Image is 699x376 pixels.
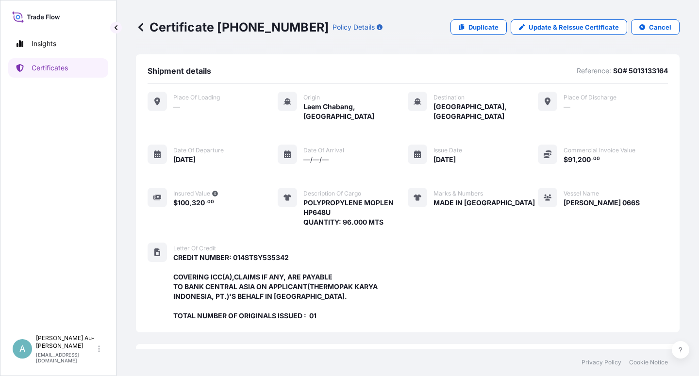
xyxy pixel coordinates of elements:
span: Description of cargo [303,190,361,197]
a: Cookie Notice [629,359,668,366]
p: Certificates [32,63,68,73]
span: 00 [207,200,214,204]
a: Duplicate [450,19,507,35]
span: MADE IN [GEOGRAPHIC_DATA] [433,198,535,208]
a: Update & Reissue Certificate [511,19,627,35]
span: [PERSON_NAME] 066S [564,198,640,208]
span: Letter of Credit [173,245,216,252]
span: , [575,156,578,163]
span: [GEOGRAPHIC_DATA], [GEOGRAPHIC_DATA] [433,102,538,121]
span: Date of arrival [303,147,344,154]
a: Insights [8,34,108,53]
span: . [591,157,593,161]
span: Origin [303,94,320,101]
span: Laem Chabang, [GEOGRAPHIC_DATA] [303,102,408,121]
span: $ [564,156,568,163]
a: Certificates [8,58,108,78]
p: Cancel [649,22,671,32]
span: 200 [578,156,591,163]
span: 320 [192,199,205,206]
span: — [173,102,180,112]
span: [DATE] [433,155,456,164]
span: Commercial Invoice Value [564,147,635,154]
span: , [189,199,192,206]
span: [DATE] [173,155,196,164]
span: 91 [568,156,575,163]
span: Insured Value [173,190,210,197]
p: Reference: [577,66,611,76]
p: Insights [32,39,56,49]
span: . [205,200,207,204]
span: — [564,102,570,112]
p: [PERSON_NAME] Au-[PERSON_NAME] [36,334,96,350]
span: A [19,344,25,354]
span: CREDIT NUMBER: 014STSY535342 COVERING ICC(A),CLAIMS IF ANY, ARE PAYABLE TO BANK CENTRAL ASIA ON A... [173,253,408,321]
span: 00 [593,157,600,161]
span: Destination [433,94,465,101]
p: Update & Reissue Certificate [529,22,619,32]
span: Marks & Numbers [433,190,483,197]
span: Vessel Name [564,190,599,197]
span: $ [173,199,178,206]
span: —/—/— [303,155,329,164]
span: 100 [178,199,189,206]
span: Place of discharge [564,94,616,101]
a: Privacy Policy [582,359,621,366]
span: Shipment details [148,66,211,76]
p: [EMAIL_ADDRESS][DOMAIN_NAME] [36,352,96,363]
button: Cancel [631,19,680,35]
p: SO# 5013133164 [613,66,668,76]
span: Date of departure [173,147,224,154]
p: Policy Details [333,22,375,32]
span: Issue Date [433,147,462,154]
span: POLYPROPYLENE MOPLEN HP648U QUANTITY: 96.000 MTS [303,198,395,227]
p: Certificate [PHONE_NUMBER] [136,19,329,35]
p: Duplicate [468,22,499,32]
span: Place of Loading [173,94,220,101]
